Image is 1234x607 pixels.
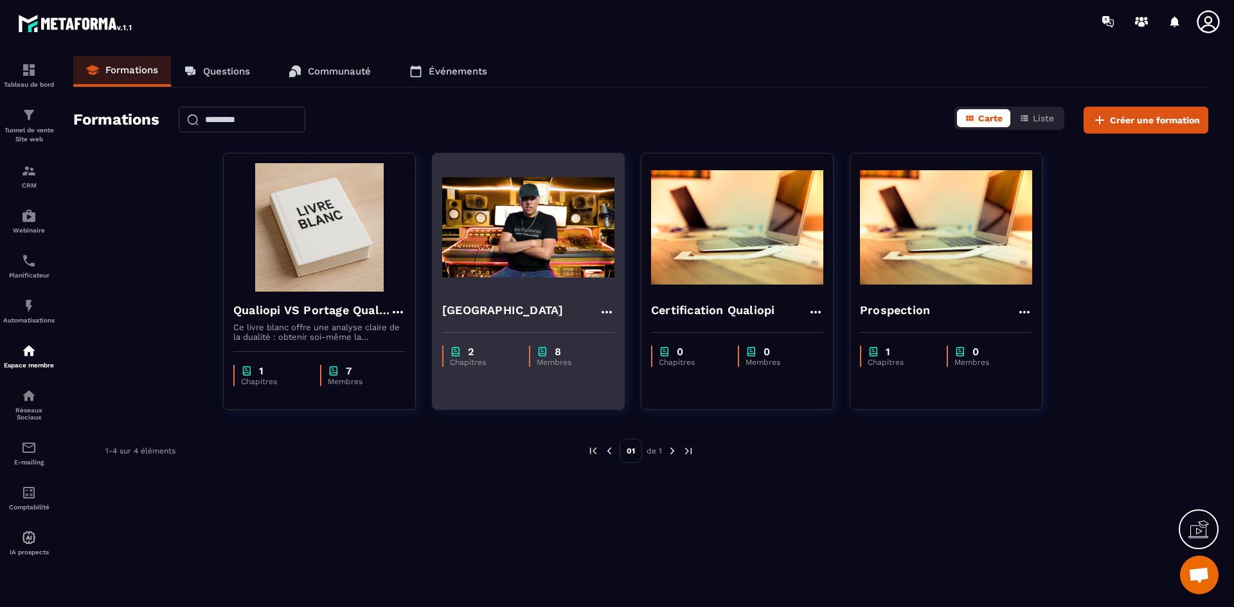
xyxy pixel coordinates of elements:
[746,358,810,367] p: Membres
[450,346,461,358] img: chapter
[954,346,966,358] img: chapter
[954,358,1019,367] p: Membres
[677,346,683,358] p: 0
[3,243,55,288] a: schedulerschedulerPlanificateur
[850,153,1059,426] a: formation-backgroundProspectionchapter1Chapitreschapter0Membres
[21,440,37,455] img: email
[21,253,37,268] img: scheduler
[1012,109,1062,127] button: Liste
[21,163,37,179] img: formation
[604,445,615,457] img: prev
[659,346,670,358] img: chapter
[432,153,641,426] a: formation-background[GEOGRAPHIC_DATA]chapter2Chapitreschapter8Membres
[241,377,307,386] p: Chapitres
[241,365,253,377] img: chapter
[233,301,390,319] h4: Qualiopi VS Portage Qualiopi
[233,322,406,342] p: Ce livre blanc offre une analyse claire de la dualité : obtenir soi-même la certification Qualiop...
[276,56,384,87] a: Communauté
[21,485,37,500] img: accountant
[203,66,250,77] p: Questions
[328,365,339,377] img: chapter
[860,301,930,319] h4: Prospection
[3,407,55,421] p: Réseaux Sociaux
[3,430,55,475] a: emailemailE-mailing
[1180,556,1219,594] div: Ouvrir le chat
[3,53,55,98] a: formationformationTableau de bord
[3,504,55,511] p: Comptabilité
[3,362,55,369] p: Espace membre
[746,346,757,358] img: chapter
[3,227,55,234] p: Webinaire
[450,358,516,367] p: Chapitres
[683,445,694,457] img: next
[21,107,37,123] img: formation
[1110,114,1200,127] span: Créer une formation
[346,365,352,377] p: 7
[18,12,134,35] img: logo
[868,346,879,358] img: chapter
[105,446,175,455] p: 1-4 sur 4 éléments
[3,475,55,520] a: accountantaccountantComptabilité
[886,346,890,358] p: 1
[105,64,158,76] p: Formations
[21,298,37,313] img: automations
[21,208,37,224] img: automations
[3,81,55,88] p: Tableau de bord
[21,530,37,545] img: automations
[3,182,55,189] p: CRM
[3,154,55,198] a: formationformationCRM
[3,317,55,324] p: Automatisations
[587,445,599,457] img: prev
[328,377,393,386] p: Membres
[3,288,55,333] a: automationsautomationsAutomatisations
[171,56,263,87] a: Questions
[3,333,55,378] a: automationsautomationsEspace membre
[21,343,37,358] img: automations
[659,358,725,367] p: Chapitres
[3,459,55,466] p: E-mailing
[537,358,602,367] p: Membres
[259,365,264,377] p: 1
[233,163,406,292] img: formation-background
[73,107,159,134] h2: Formations
[73,56,171,87] a: Formations
[537,346,548,358] img: chapter
[223,153,432,426] a: formation-backgroundQualiopi VS Portage QualiopiCe livre blanc offre une analyse claire de la dua...
[1084,107,1208,134] button: Créer une formation
[21,62,37,78] img: formation
[468,346,474,358] p: 2
[666,445,678,457] img: next
[868,358,934,367] p: Chapitres
[397,56,500,87] a: Événements
[3,272,55,279] p: Planificateur
[555,346,561,358] p: 8
[3,549,55,556] p: IA prospects
[651,163,823,292] img: formation-background
[1033,113,1054,123] span: Liste
[972,346,979,358] p: 0
[442,163,614,292] img: formation-background
[3,378,55,430] a: social-networksocial-networkRéseaux Sociaux
[3,126,55,144] p: Tunnel de vente Site web
[21,388,37,403] img: social-network
[641,153,850,426] a: formation-backgroundCertification Qualiopichapter0Chapitreschapter0Membres
[620,439,642,463] p: 01
[442,301,563,319] h4: [GEOGRAPHIC_DATA]
[957,109,1010,127] button: Carte
[860,163,1032,292] img: formation-background
[764,346,770,358] p: 0
[647,446,662,456] p: de 1
[308,66,371,77] p: Communauté
[429,66,487,77] p: Événements
[978,113,1003,123] span: Carte
[3,98,55,154] a: formationformationTunnel de vente Site web
[3,198,55,243] a: automationsautomationsWebinaire
[651,301,774,319] h4: Certification Qualiopi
